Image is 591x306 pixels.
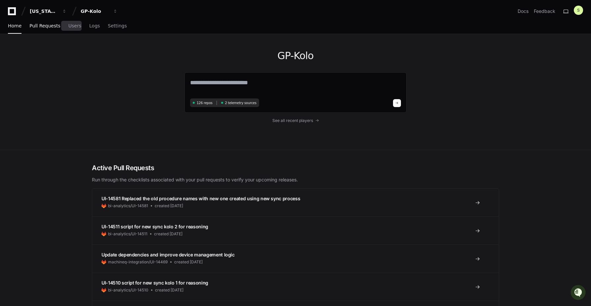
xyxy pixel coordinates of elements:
[92,245,499,273] a: Update dependencies and improve device management logicmachineq-integration/UI-14469created [DATE]
[101,280,208,286] span: UI-14510 script for new sync kolo 1 for reasoning
[155,287,183,293] span: created [DATE]
[92,216,499,245] a: UI-14511 script for new sync kolo 2 for reasoningbi-analytics/UI-14511created [DATE]
[27,5,69,17] button: [US_STATE] Pacific
[7,26,120,37] div: Welcome
[534,8,555,15] button: Feedback
[29,19,60,34] a: Pull Requests
[108,203,148,209] span: bi-analytics/UI-14581
[154,231,182,237] span: created [DATE]
[89,19,100,34] a: Logs
[272,118,313,123] span: See all recent players
[7,49,19,61] img: 1756235613930-3d25f9e4-fa56-45dd-b3ad-e072dfbd1548
[101,224,208,229] span: UI-14511 script for new sync kolo 2 for reasoning
[92,176,499,183] p: Run through the checklists associated with your pull requests to verify your upcoming releases.
[101,252,235,257] span: Update dependencies and improve device management logic
[8,19,21,34] a: Home
[47,69,80,74] a: Powered byPylon
[174,259,203,265] span: created [DATE]
[184,118,407,123] a: See all recent players
[30,8,58,15] div: [US_STATE] Pacific
[66,69,80,74] span: Pylon
[112,51,120,59] button: Start new chat
[101,196,300,201] span: UI-14581 Replaced the old procedure names with new one created using new sync process
[108,231,147,237] span: bi-analytics/UI-14511
[108,259,168,265] span: machineq-integration/UI-14469
[92,163,499,172] h2: Active Pull Requests
[22,56,84,61] div: We're available if you need us!
[577,8,580,13] h1: S
[108,24,127,28] span: Settings
[92,273,499,301] a: UI-14510 script for new sync kolo 1 for reasoningbi-analytics/UI-14510created [DATE]
[197,100,213,105] span: 126 repos
[570,284,588,302] iframe: Open customer support
[89,24,100,28] span: Logs
[225,100,256,105] span: 2 telemetry sources
[518,8,529,15] a: Docs
[7,7,20,20] img: PlayerZero
[81,8,109,15] div: GP-Kolo
[22,49,108,56] div: Start new chat
[78,5,120,17] button: GP-Kolo
[68,19,81,34] a: Users
[108,287,148,293] span: bi-analytics/UI-14510
[8,24,21,28] span: Home
[108,19,127,34] a: Settings
[29,24,60,28] span: Pull Requests
[68,24,81,28] span: Users
[92,189,499,216] a: UI-14581 Replaced the old procedure names with new one created using new sync processbi-analytics...
[574,6,583,15] button: S
[155,203,183,209] span: created [DATE]
[184,50,407,62] h1: GP-Kolo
